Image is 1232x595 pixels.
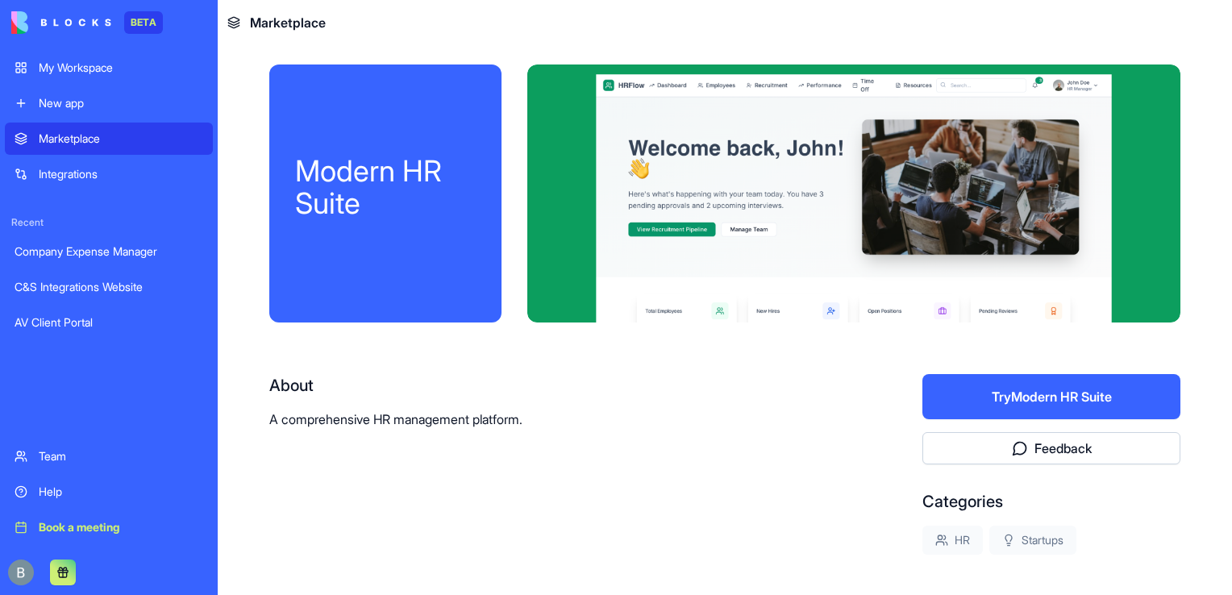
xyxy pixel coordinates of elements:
p: A comprehensive HR management platform. [269,410,819,429]
div: About [269,374,819,397]
a: Team [5,440,213,472]
div: BETA [124,11,163,34]
div: Book a meeting [39,519,203,535]
span: Marketplace [250,13,326,32]
div: C&S Integrations Website [15,279,203,295]
div: Startups [989,526,1076,555]
a: New app [5,87,213,119]
a: Book a meeting [5,511,213,543]
a: AV Client Portal [5,306,213,339]
a: Company Expense Manager [5,235,213,268]
img: ACg8ocIug40qN1SCXJiinWdltW7QsPxROn8ZAVDlgOtPD8eQfXIZmw=s96-c [8,560,34,585]
a: Help [5,476,213,508]
div: HR [922,526,983,555]
div: Help [39,484,203,500]
button: Feedback [922,432,1180,464]
button: TryModern HR Suite [922,374,1180,419]
div: New app [39,95,203,111]
div: Modern HR Suite [295,155,476,219]
div: Integrations [39,166,203,182]
div: Team [39,448,203,464]
a: BETA [11,11,163,34]
a: My Workspace [5,52,213,84]
div: Marketplace [39,131,203,147]
a: Marketplace [5,123,213,155]
div: My Workspace [39,60,203,76]
div: Company Expense Manager [15,243,203,260]
img: logo [11,11,111,34]
div: Categories [922,490,1180,513]
a: Integrations [5,158,213,190]
a: C&S Integrations Website [5,271,213,303]
div: AV Client Portal [15,314,203,331]
span: Recent [5,216,213,229]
